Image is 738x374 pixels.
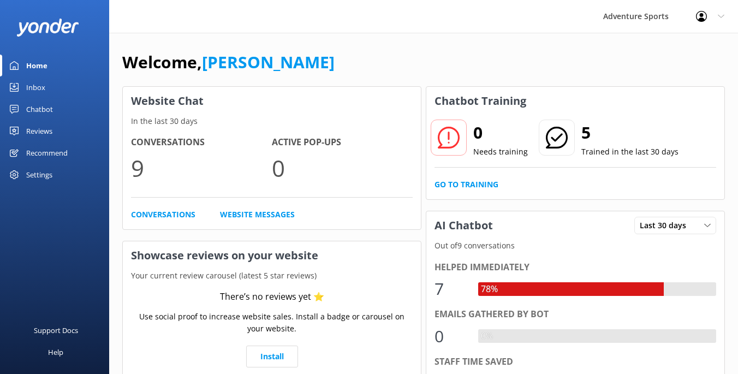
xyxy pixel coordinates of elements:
a: [PERSON_NAME] [202,51,335,73]
h2: 5 [581,120,679,146]
a: Website Messages [220,209,295,221]
div: 0% [478,329,496,343]
div: Recommend [26,142,68,164]
h3: Showcase reviews on your website [123,241,421,270]
h3: Chatbot Training [426,87,534,115]
p: Use social proof to increase website sales. Install a badge or carousel on your website. [131,311,413,335]
div: Home [26,55,47,76]
h3: Website Chat [123,87,421,115]
h1: Welcome, [122,49,335,75]
p: Your current review carousel (latest 5 star reviews) [123,270,421,282]
div: There’s no reviews yet ⭐ [220,290,324,304]
h3: AI Chatbot [426,211,501,240]
div: 78% [478,282,501,296]
img: yonder-white-logo.png [16,19,79,37]
div: Inbox [26,76,45,98]
p: Needs training [473,146,528,158]
div: Emails gathered by bot [435,307,716,322]
a: Install [246,346,298,367]
div: Helped immediately [435,260,716,275]
div: Reviews [26,120,52,142]
h4: Active Pop-ups [272,135,413,150]
p: Out of 9 conversations [426,240,724,252]
div: Support Docs [34,319,78,341]
p: 9 [131,150,272,186]
h4: Conversations [131,135,272,150]
p: 0 [272,150,413,186]
div: 7 [435,276,467,302]
div: Staff time saved [435,355,716,369]
h2: 0 [473,120,528,146]
div: Settings [26,164,52,186]
a: Conversations [131,209,195,221]
div: Help [48,341,63,363]
div: 0 [435,323,467,349]
a: Go to Training [435,179,498,191]
p: In the last 30 days [123,115,421,127]
div: Chatbot [26,98,53,120]
p: Trained in the last 30 days [581,146,679,158]
span: Last 30 days [640,219,693,231]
